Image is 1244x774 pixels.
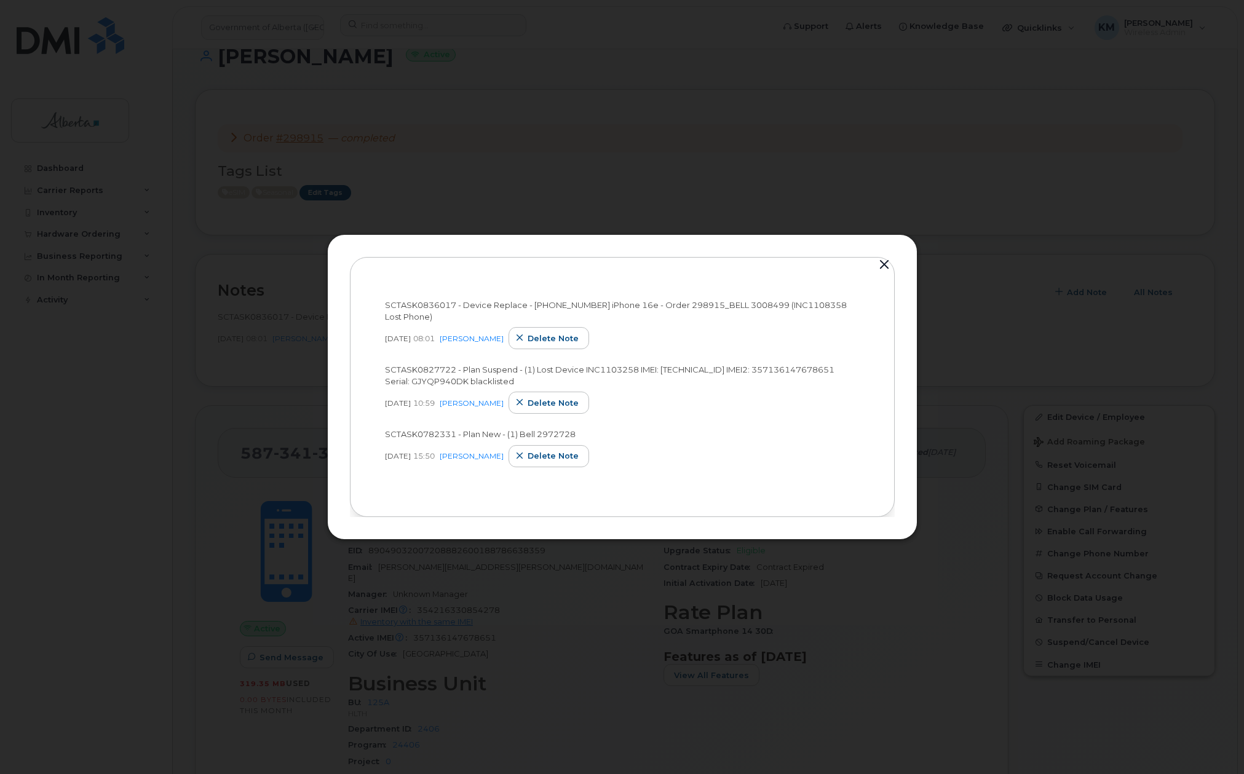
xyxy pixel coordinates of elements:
[509,392,590,414] button: Delete note
[528,397,579,409] span: Delete note
[385,333,411,344] span: [DATE]
[413,333,435,344] span: 08:01
[385,365,834,386] span: SCTASK0827722 - Plan Suspend - (1) Lost Device INC1103258 IMEI: [TECHNICAL_ID] IMEI2: 35713614767...
[385,451,411,461] span: [DATE]
[440,398,504,408] a: [PERSON_NAME]
[509,445,590,467] button: Delete note
[440,334,504,343] a: [PERSON_NAME]
[385,429,576,439] span: SCTASK0782331 - Plan New - (1) Bell 2972728
[413,398,435,408] span: 10:59
[385,398,411,408] span: [DATE]
[413,451,435,461] span: 15:50
[440,451,504,460] a: [PERSON_NAME]
[528,450,579,462] span: Delete note
[385,300,847,322] span: SCTASK0836017 - Device Replace - [PHONE_NUMBER] iPhone 16e - Order 298915_BELL 3008499 (INC110835...
[509,327,590,349] button: Delete note
[528,333,579,344] span: Delete note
